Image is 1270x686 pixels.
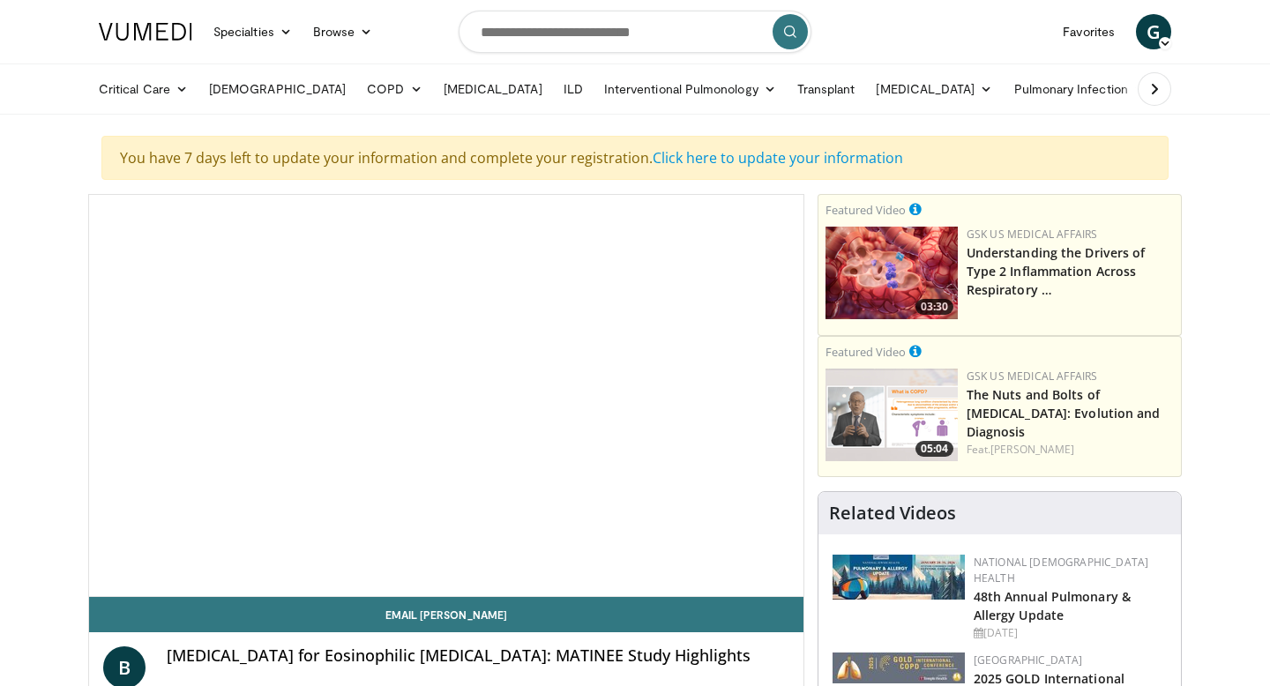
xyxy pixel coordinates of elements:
h4: [MEDICAL_DATA] for Eosinophilic [MEDICAL_DATA]: MATINEE Study Highlights [167,646,789,666]
a: 03:30 [825,227,958,319]
span: 03:30 [915,299,953,315]
img: 29f03053-4637-48fc-b8d3-cde88653f0ec.jpeg.150x105_q85_autocrop_double_scale_upscale_version-0.2.jpg [833,652,965,683]
a: Interventional Pulmonology [594,71,787,107]
a: Email [PERSON_NAME] [89,597,803,632]
a: Critical Care [88,71,198,107]
img: b90f5d12-84c1-472e-b843-5cad6c7ef911.jpg.150x105_q85_autocrop_double_scale_upscale_version-0.2.jpg [833,555,965,600]
a: GSK US Medical Affairs [967,369,1098,384]
a: [MEDICAL_DATA] [865,71,1003,107]
video-js: Video Player [89,195,803,597]
small: Featured Video [825,202,906,218]
div: Feat. [967,442,1174,458]
a: [DEMOGRAPHIC_DATA] [198,71,356,107]
a: [MEDICAL_DATA] [433,71,553,107]
a: Favorites [1052,14,1125,49]
a: Understanding the Drivers of Type 2 Inflammation Across Respiratory … [967,244,1146,298]
a: [GEOGRAPHIC_DATA] [974,652,1083,667]
div: [DATE] [974,625,1167,641]
input: Search topics, interventions [459,11,811,53]
img: VuMedi Logo [99,23,192,41]
a: GSK US Medical Affairs [967,227,1098,242]
a: Pulmonary Infection [1004,71,1156,107]
a: Click here to update your information [653,148,903,168]
a: 05:04 [825,369,958,461]
h4: Related Videos [829,503,956,524]
img: c2a2685b-ef94-4fc2-90e1-739654430920.png.150x105_q85_crop-smart_upscale.png [825,227,958,319]
a: COPD [356,71,432,107]
a: Specialties [203,14,303,49]
a: The Nuts and Bolts of [MEDICAL_DATA]: Evolution and Diagnosis [967,386,1161,440]
a: National [DEMOGRAPHIC_DATA] Health [974,555,1149,585]
a: ILD [553,71,594,107]
a: [PERSON_NAME] [990,442,1074,457]
a: G [1136,14,1171,49]
a: Browse [303,14,384,49]
div: You have 7 days left to update your information and complete your registration. [101,136,1169,180]
a: 48th Annual Pulmonary & Allergy Update [974,588,1131,623]
small: Featured Video [825,344,906,360]
img: ee063798-7fd0-40de-9666-e00bc66c7c22.png.150x105_q85_crop-smart_upscale.png [825,369,958,461]
a: Transplant [787,71,866,107]
span: 05:04 [915,441,953,457]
